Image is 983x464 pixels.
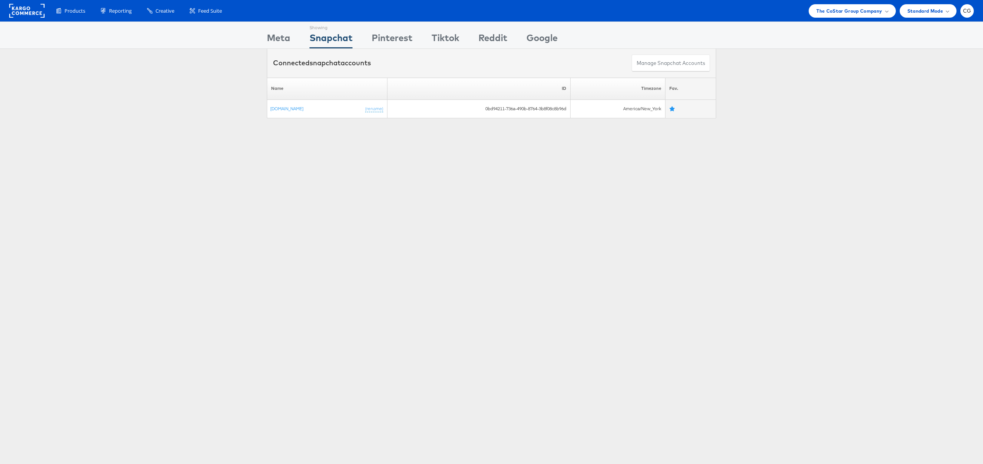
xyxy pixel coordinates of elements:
span: The CoStar Group Company [816,7,882,15]
button: Manage Snapchat Accounts [632,55,710,72]
div: Meta [267,31,290,48]
div: Snapchat [309,31,352,48]
span: Products [65,7,85,15]
span: CG [963,8,971,13]
th: ID [387,78,570,99]
div: Showing [309,22,352,31]
a: (rename) [365,105,383,112]
div: Google [526,31,558,48]
td: America/New_York [571,99,665,118]
span: Standard Mode [907,7,943,15]
div: Connected accounts [273,58,371,68]
td: 0bd94211-736a-490b-8764-3b8f08c8b96d [387,99,570,118]
div: Reddit [478,31,507,48]
div: Tiktok [432,31,459,48]
span: snapchat [309,58,341,67]
span: Reporting [109,7,132,15]
div: Pinterest [372,31,412,48]
a: [DOMAIN_NAME] [270,105,303,111]
th: Timezone [571,78,665,99]
th: Name [267,78,387,99]
span: Feed Suite [198,7,222,15]
span: Creative [156,7,174,15]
